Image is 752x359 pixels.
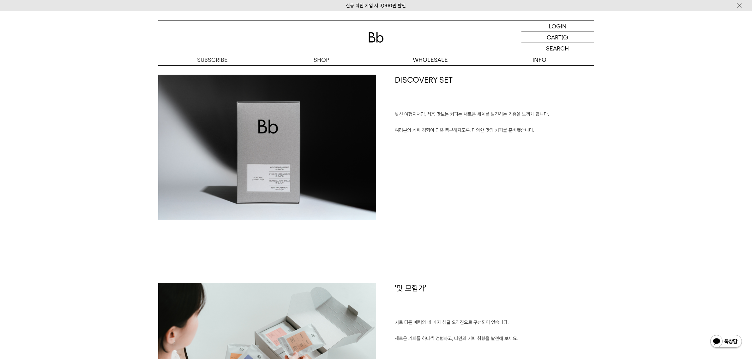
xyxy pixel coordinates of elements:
a: CART (0) [521,32,594,43]
p: 새로운 커피를 하나씩 경험하고, 나만의 커피 취향을 발견해 보세요. [395,335,594,343]
img: ebc8fa7b089b50e665c4c7b1714551cc_211439.jpg [158,75,376,220]
img: 카카오톡 채널 1:1 채팅 버튼 [710,334,743,350]
p: 여러분의 커피 경험이 더욱 풍부해지도록, 다양한 맛의 커피를 준비했습니다. [395,127,594,135]
p: WHOLESALE [376,54,485,65]
a: LOGIN [521,21,594,32]
h1: DISCOVERY SET [395,75,594,111]
img: 로고 [369,32,384,43]
a: 신규 회원 가입 시 3,000원 할인 [346,3,406,9]
p: INFO [485,54,594,65]
p: 낯선 여행지처럼, 처음 맛보는 커피는 새로운 세계를 발견하는 기쁨을 느끼게 합니다. [395,110,594,119]
a: SUBSCRIBE [158,54,267,65]
h1: '맛 모험가' [395,283,594,319]
p: SEARCH [546,43,569,54]
p: (0) [562,32,569,43]
p: CART [547,32,562,43]
p: LOGIN [549,21,567,32]
p: 서로 다른 매력의 네 가지 싱글 오리진으로 구성되어 있습니다. [395,319,594,327]
a: SHOP [267,54,376,65]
